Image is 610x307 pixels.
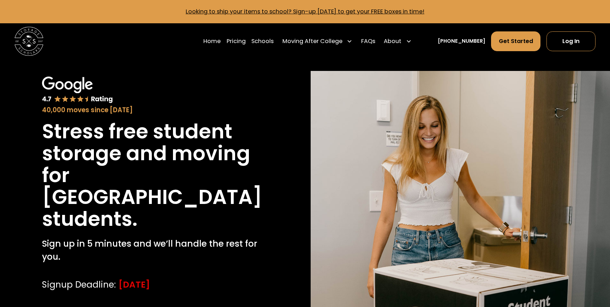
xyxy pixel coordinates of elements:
[42,208,137,230] h1: students.
[381,31,414,51] div: About
[42,278,116,291] div: Signup Deadline:
[361,31,375,51] a: FAQs
[186,7,424,16] a: Looking to ship your items to school? Sign-up [DATE] to get your FREE boxes in time!
[14,27,43,56] img: Storage Scholars main logo
[279,31,355,51] div: Moving After College
[119,278,150,291] div: [DATE]
[227,31,246,51] a: Pricing
[384,37,401,46] div: About
[491,31,540,51] a: Get Started
[282,37,342,46] div: Moving After College
[203,31,221,51] a: Home
[42,186,262,208] h1: [GEOGRAPHIC_DATA]
[42,237,257,264] p: Sign up in 5 minutes and we’ll handle the rest for you.
[438,37,485,45] a: [PHONE_NUMBER]
[42,77,113,104] img: Google 4.7 star rating
[251,31,274,51] a: Schools
[546,31,596,51] a: Log In
[42,121,257,186] h1: Stress free student storage and moving for
[42,105,257,115] div: 40,000 moves since [DATE]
